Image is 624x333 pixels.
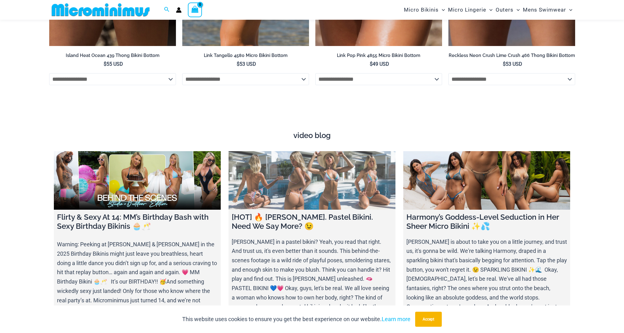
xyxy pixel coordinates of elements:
h4: Harmony’s Goddess-Level Seduction in Her Sheer Micro Bikini ✨💦 [406,213,567,231]
nav: Site Navigation [401,1,575,19]
p: [PERSON_NAME] in a pastel bikini? Yeah, you read that right. And trust us, it's even better than ... [232,237,392,321]
p: [PERSON_NAME] is about to take you on a little journey, and trust us, it's gonna be wild. We're t... [406,237,567,330]
span: $ [503,61,506,67]
span: Micro Lingerie [448,2,486,18]
a: Search icon link [164,6,170,14]
p: This website uses cookies to ensure you get the best experience on our website. [182,315,410,324]
bdi: 49 USD [370,61,389,67]
a: Account icon link [176,7,182,13]
span: Micro Bikinis [404,2,439,18]
h4: Flirty & Sexy At 14: MM’s Birthday Bash with Sexy Birthday Bikinis 🧁🥂 [57,213,218,231]
h2: Link Pop Pink 4855 Micro Bikini Bottom [315,53,442,59]
a: Learn more [382,316,410,322]
a: Link Pop Pink 4855 Micro Bikini Bottom [315,53,442,61]
span: Mens Swimwear [523,2,566,18]
button: Accept [415,312,442,327]
span: $ [104,61,106,67]
span: Outers [496,2,513,18]
a: Link Tangello 4580 Micro Bikini Bottom [182,53,309,61]
a: Micro BikinisMenu ToggleMenu Toggle [402,2,446,18]
h2: Island Heat Ocean 439 Thong Bikini Bottom [49,53,176,59]
h4: [HOT] 🔥 [PERSON_NAME]. Pastel Bikini. Need We Say More? 😉 [232,213,392,231]
h2: Link Tangello 4580 Micro Bikini Bottom [182,53,309,59]
span: Menu Toggle [486,2,492,18]
a: Reckless Neon Crush Lime Crush 466 Thong Bikini Bottom [448,53,575,61]
span: Menu Toggle [513,2,520,18]
a: Micro LingerieMenu ToggleMenu Toggle [446,2,494,18]
span: Menu Toggle [566,2,572,18]
bdi: 53 USD [503,61,522,67]
a: Island Heat Ocean 439 Thong Bikini Bottom [49,53,176,61]
span: $ [370,61,373,67]
a: OutersMenu ToggleMenu Toggle [494,2,521,18]
a: Mens SwimwearMenu ToggleMenu Toggle [521,2,574,18]
bdi: 53 USD [237,61,256,67]
span: $ [237,61,240,67]
span: Menu Toggle [439,2,445,18]
h2: Reckless Neon Crush Lime Crush 466 Thong Bikini Bottom [448,53,575,59]
a: View Shopping Cart, empty [188,3,202,17]
img: MM SHOP LOGO FLAT [49,3,152,17]
a: [HOT] 🔥 Olivia. Pastel Bikini. Need We Say More? 😉 [229,151,395,210]
bdi: 55 USD [104,61,123,67]
h4: video blog [54,131,570,140]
